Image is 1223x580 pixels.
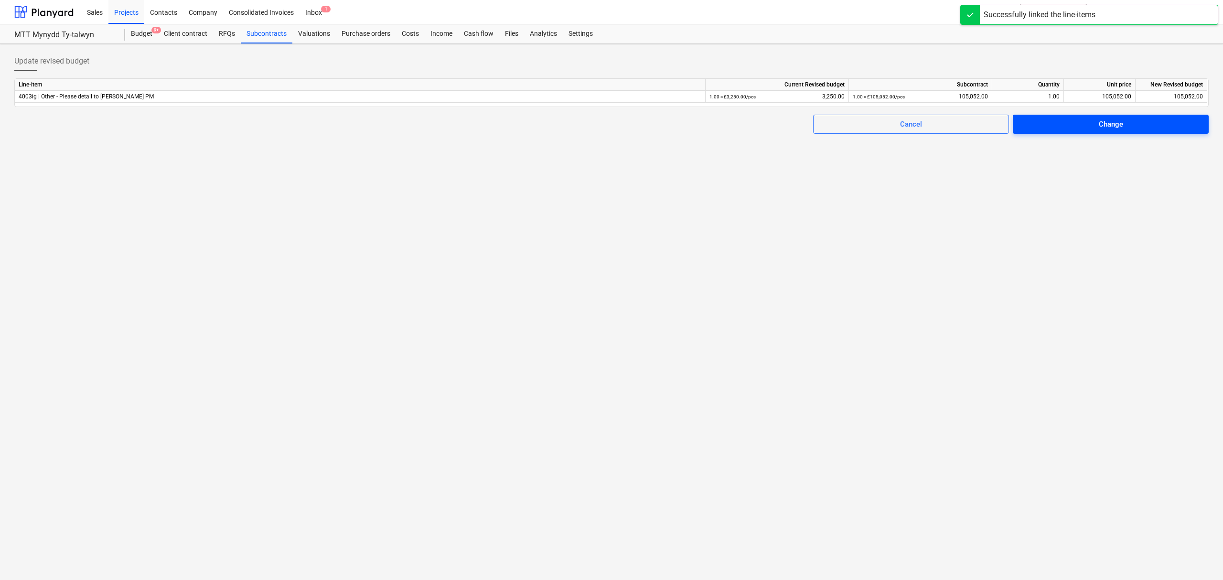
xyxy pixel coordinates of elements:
[709,91,845,103] div: 3,250.00
[213,24,241,43] a: RFQs
[709,94,756,99] small: 1.00 × £3,250.00 / pcs
[1175,534,1223,580] iframe: Chat Widget
[499,24,524,43] a: Files
[151,27,161,33] span: 9+
[706,79,849,91] div: Current Revised budget
[14,55,89,67] span: Update revised budget
[992,79,1064,91] div: Quantity
[458,24,499,43] a: Cash flow
[1064,79,1136,91] div: Unit price
[15,91,706,103] div: 4003ig | Other - Please detail to [PERSON_NAME] PM
[14,30,114,40] div: MTT Mynydd Ty-talwyn
[241,24,292,43] a: Subcontracts
[524,24,563,43] a: Analytics
[396,24,425,43] a: Costs
[321,6,331,12] span: 1
[563,24,599,43] a: Settings
[125,24,158,43] div: Budget
[849,79,992,91] div: Subcontract
[996,91,1060,103] div: 1.00
[15,79,706,91] div: Line-item
[853,94,905,99] small: 1.00 × £105,052.00 / pcs
[813,115,1009,134] button: Cancel
[1136,79,1207,91] div: New Revised budget
[336,24,396,43] a: Purchase orders
[125,24,158,43] a: Budget9+
[900,118,922,130] div: Cancel
[984,9,1095,21] div: Successfully linked the line-items
[853,91,988,103] div: 105,052.00
[1139,91,1203,103] div: 105,052.00
[1013,115,1209,134] button: Change
[158,24,213,43] a: Client contract
[1099,118,1123,130] div: Change
[1068,91,1131,103] div: 105,052.00
[292,24,336,43] a: Valuations
[425,24,458,43] a: Income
